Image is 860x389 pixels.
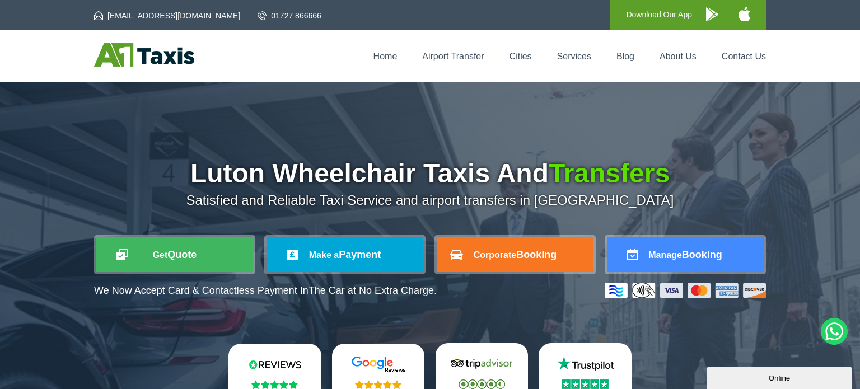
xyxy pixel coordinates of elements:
[562,379,609,389] img: Stars
[616,51,634,61] a: Blog
[94,43,194,67] img: A1 Taxis St Albans LTD
[605,283,766,298] img: Credit And Debit Cards
[474,250,516,260] span: Corporate
[648,250,682,260] span: Manage
[739,7,750,21] img: A1 Taxis iPhone App
[707,364,854,389] iframe: chat widget
[448,355,515,372] img: Tripadvisor
[422,51,484,61] a: Airport Transfer
[94,285,437,297] p: We Now Accept Card & Contactless Payment In
[706,7,718,21] img: A1 Taxis Android App
[267,237,423,272] a: Make aPayment
[309,285,437,296] span: The Car at No Extra Charge.
[251,380,298,389] img: Stars
[549,158,670,188] span: Transfers
[94,193,766,208] p: Satisfied and Reliable Taxi Service and airport transfers in [GEOGRAPHIC_DATA]
[510,51,532,61] a: Cities
[345,356,412,373] img: Google
[459,379,505,389] img: Stars
[551,355,619,372] img: Trustpilot
[241,356,309,373] img: Reviews.io
[626,8,692,22] p: Download Our App
[355,380,401,389] img: Stars
[373,51,398,61] a: Home
[722,51,766,61] a: Contact Us
[660,51,697,61] a: About Us
[557,51,591,61] a: Services
[607,237,764,272] a: ManageBooking
[258,10,321,21] a: 01727 866666
[153,250,168,260] span: Get
[437,237,593,272] a: CorporateBooking
[94,160,766,187] h1: Luton Wheelchair Taxis And
[96,237,253,272] a: GetQuote
[309,250,339,260] span: Make a
[94,10,240,21] a: [EMAIL_ADDRESS][DOMAIN_NAME]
